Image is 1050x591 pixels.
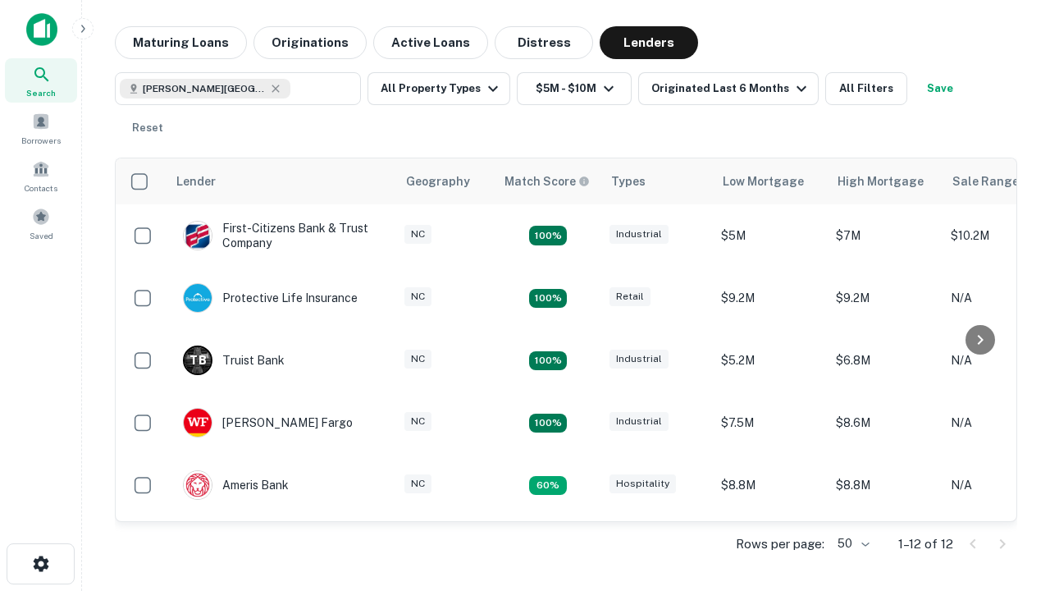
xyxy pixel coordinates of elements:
[611,172,646,191] div: Types
[115,26,247,59] button: Maturing Loans
[176,172,216,191] div: Lender
[183,408,353,438] div: [PERSON_NAME] Fargo
[404,225,431,244] div: NC
[26,13,57,46] img: capitalize-icon.png
[828,329,943,392] td: $6.8M
[600,26,698,59] button: Lenders
[828,158,943,204] th: High Mortgage
[529,226,567,245] div: Matching Properties: 2, hasApolloMatch: undefined
[828,516,943,579] td: $9.2M
[5,106,77,150] a: Borrowers
[529,414,567,433] div: Matching Properties: 2, hasApolloMatch: undefined
[183,470,289,500] div: Ameris Bank
[609,287,651,306] div: Retail
[713,454,828,516] td: $8.8M
[828,204,943,267] td: $7M
[143,81,266,96] span: [PERSON_NAME][GEOGRAPHIC_DATA], [GEOGRAPHIC_DATA]
[713,516,828,579] td: $9.2M
[495,26,593,59] button: Distress
[713,329,828,392] td: $5.2M
[609,225,669,244] div: Industrial
[609,474,676,493] div: Hospitality
[167,158,396,204] th: Lender
[825,72,907,105] button: All Filters
[828,454,943,516] td: $8.8M
[968,460,1050,538] iframe: Chat Widget
[914,72,966,105] button: Save your search to get updates of matches that match your search criteria.
[5,201,77,245] a: Saved
[183,221,380,250] div: First-citizens Bank & Trust Company
[5,58,77,103] a: Search
[898,534,953,554] p: 1–12 of 12
[183,283,358,313] div: Protective Life Insurance
[504,172,590,190] div: Capitalize uses an advanced AI algorithm to match your search with the best lender. The match sco...
[828,267,943,329] td: $9.2M
[651,79,811,98] div: Originated Last 6 Months
[183,346,285,375] div: Truist Bank
[828,392,943,454] td: $8.6M
[404,287,431,306] div: NC
[21,134,61,147] span: Borrowers
[952,172,1019,191] div: Sale Range
[638,72,819,105] button: Originated Last 6 Months
[831,532,872,556] div: 50
[529,476,567,496] div: Matching Properties: 1, hasApolloMatch: undefined
[26,86,56,99] span: Search
[189,352,206,369] p: T B
[30,229,53,242] span: Saved
[25,181,57,195] span: Contacts
[517,72,632,105] button: $5M - $10M
[713,267,828,329] td: $9.2M
[253,26,367,59] button: Originations
[406,172,470,191] div: Geography
[713,204,828,267] td: $5M
[713,392,828,454] td: $7.5M
[184,409,212,437] img: picture
[495,158,601,204] th: Capitalize uses an advanced AI algorithm to match your search with the best lender. The match sco...
[367,72,510,105] button: All Property Types
[529,289,567,309] div: Matching Properties: 2, hasApolloMatch: undefined
[373,26,488,59] button: Active Loans
[529,351,567,371] div: Matching Properties: 3, hasApolloMatch: undefined
[609,412,669,431] div: Industrial
[404,474,431,493] div: NC
[601,158,713,204] th: Types
[736,534,824,554] p: Rows per page:
[396,158,495,204] th: Geography
[504,172,587,190] h6: Match Score
[609,350,669,369] div: Industrial
[184,222,212,250] img: picture
[121,112,174,144] button: Reset
[713,158,828,204] th: Low Mortgage
[838,172,924,191] div: High Mortgage
[184,471,212,499] img: picture
[404,350,431,369] div: NC
[5,153,77,198] a: Contacts
[184,284,212,312] img: picture
[404,412,431,431] div: NC
[723,172,804,191] div: Low Mortgage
